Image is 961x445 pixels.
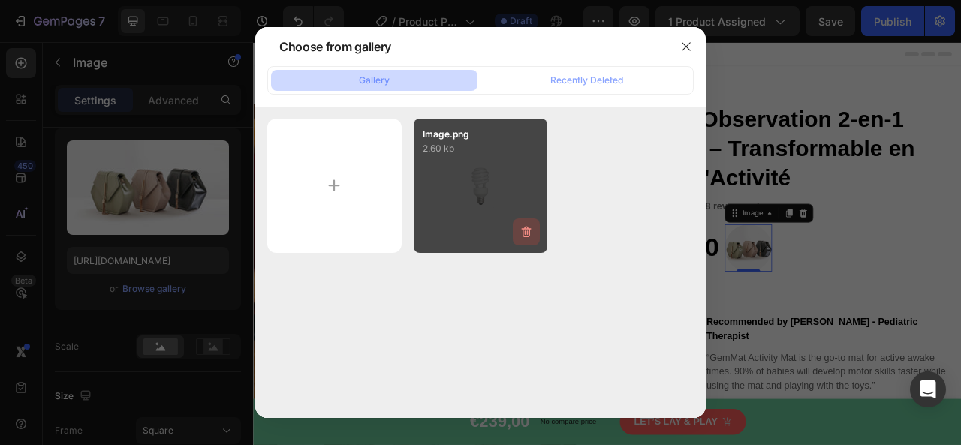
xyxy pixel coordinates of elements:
[279,38,391,56] div: Choose from gallery
[474,346,563,436] img: Alt Image
[359,74,390,87] div: Gallery
[474,79,901,193] h1: Tour d'Observation 2-en-1 Voiture – Transformable en Table d'Activité
[423,128,539,141] p: Image.png
[271,70,477,91] button: Gallery
[423,141,539,156] p: 2.60 kb
[600,232,660,292] img: image_demo.jpg
[551,200,645,218] p: (1298 reviewers)
[550,74,623,87] div: Recently Deleted
[910,371,946,407] div: Open Intercom Messenger
[577,347,899,383] p: Recommended by [PERSON_NAME] - Pediatric Therapist
[474,241,594,283] div: €239,00
[484,70,690,91] button: Recently Deleted
[619,211,651,224] div: Image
